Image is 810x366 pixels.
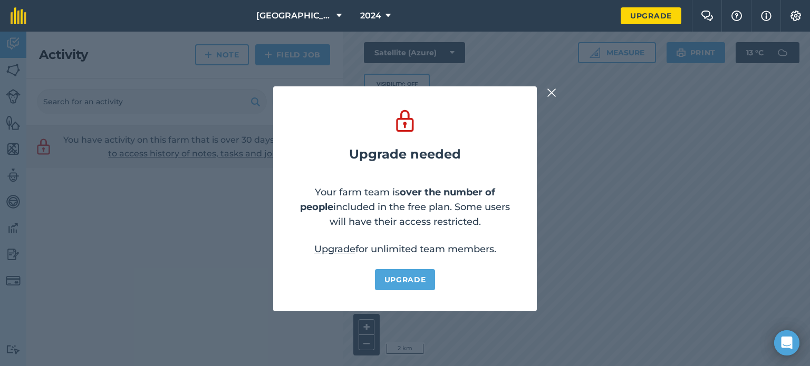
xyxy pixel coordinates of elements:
[547,86,556,99] img: svg+xml;base64,PHN2ZyB4bWxucz0iaHR0cDovL3d3dy53My5vcmcvMjAwMC9zdmciIHdpZHRoPSIyMiIgaGVpZ2h0PSIzMC...
[730,11,743,21] img: A question mark icon
[256,9,332,22] span: [GEOGRAPHIC_DATA] (Pty) Ltd
[789,11,802,21] img: A cog icon
[360,9,381,22] span: 2024
[314,243,355,255] a: Upgrade
[774,330,799,355] div: Open Intercom Messenger
[294,185,516,229] p: Your farm team is included in the free plan. Some users will have their access restricted.
[621,7,681,24] a: Upgrade
[349,147,461,162] h2: Upgrade needed
[701,11,713,21] img: Two speech bubbles overlapping with the left bubble in the forefront
[11,7,26,24] img: fieldmargin Logo
[375,269,436,290] a: Upgrade
[761,9,772,22] img: svg+xml;base64,PHN2ZyB4bWxucz0iaHR0cDovL3d3dy53My5vcmcvMjAwMC9zdmciIHdpZHRoPSIxNyIgaGVpZ2h0PSIxNy...
[314,242,496,256] p: for unlimited team members.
